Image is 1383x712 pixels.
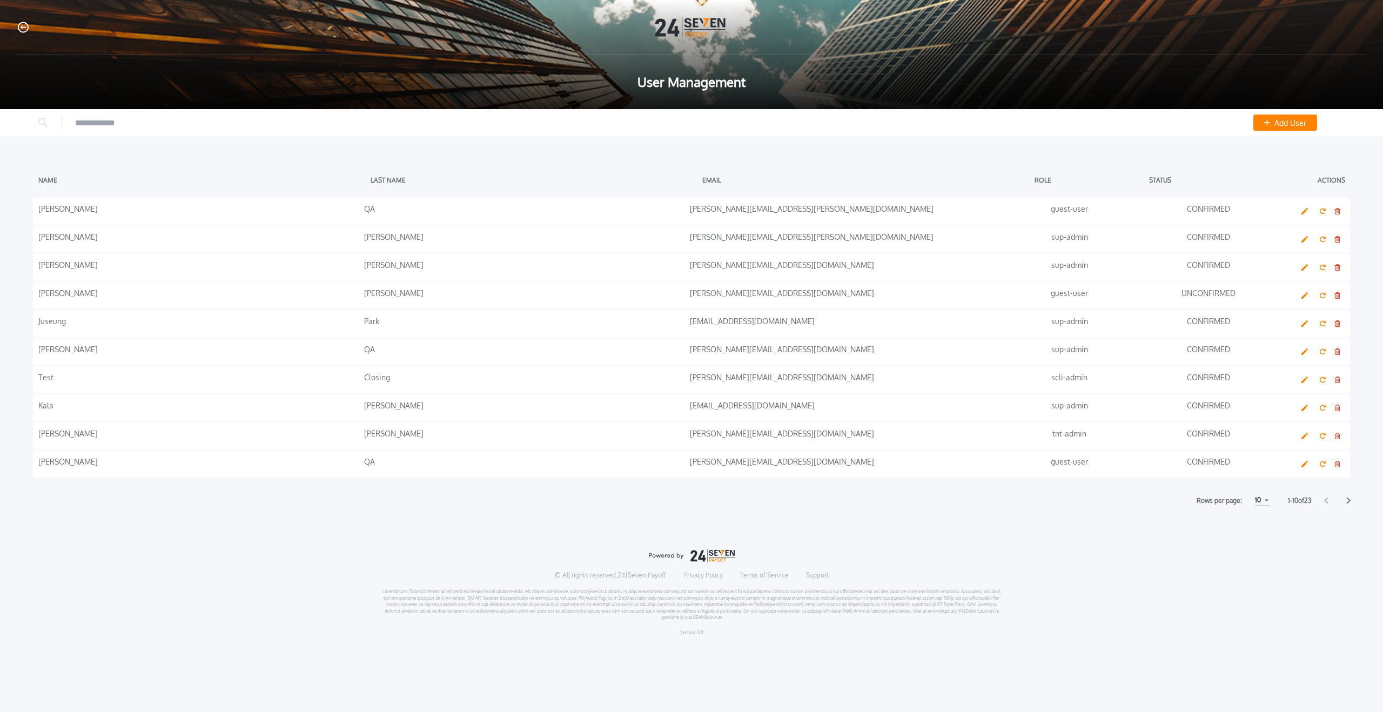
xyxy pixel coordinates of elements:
div: CONFIRMED [1128,203,1288,219]
button: [PERSON_NAME]QA[PERSON_NAME][EMAIL_ADDRESS][DOMAIN_NAME]sup-adminCONFIRMED [33,338,1350,365]
div: [PERSON_NAME][EMAIL_ADDRESS][PERSON_NAME][DOMAIN_NAME] [690,203,1010,219]
button: [PERSON_NAME][PERSON_NAME][PERSON_NAME][EMAIL_ADDRESS][DOMAIN_NAME]tnt-adminCONFIRMED [33,422,1350,449]
div: [PERSON_NAME] [38,344,359,360]
div: scli-admin [1016,372,1123,388]
div: [PERSON_NAME] [364,231,684,247]
div: CONFIRMED [1128,315,1288,332]
div: CONFIRMED [1128,372,1288,388]
div: sup-admin [1016,259,1123,276]
div: LAST NAME [371,172,697,188]
div: Kala [38,400,359,416]
div: QA [364,344,684,360]
a: Privacy Policy [683,571,723,580]
div: STATUS [1149,172,1312,188]
div: guest-user [1016,456,1123,472]
button: [PERSON_NAME][PERSON_NAME][PERSON_NAME][EMAIL_ADDRESS][PERSON_NAME][DOMAIN_NAME]sup-adminCONFIRMED [33,226,1350,253]
div: CONFIRMED [1128,231,1288,247]
button: [PERSON_NAME][PERSON_NAME][PERSON_NAME][EMAIL_ADDRESS][DOMAIN_NAME]sup-adminCONFIRMED [33,254,1350,281]
div: [PERSON_NAME][EMAIL_ADDRESS][DOMAIN_NAME] [690,259,1010,276]
img: Logo [655,17,728,37]
div: [PERSON_NAME][EMAIL_ADDRESS][DOMAIN_NAME] [690,428,1010,444]
button: TestClosing[PERSON_NAME][EMAIL_ADDRESS][DOMAIN_NAME]scli-adminCONFIRMED [33,366,1350,393]
div: [PERSON_NAME] [364,400,684,416]
div: [PERSON_NAME] [38,231,359,247]
div: [EMAIL_ADDRESS][DOMAIN_NAME] [690,315,1010,332]
div: EMAIL [702,172,1029,188]
div: Closing [364,372,684,388]
div: [PERSON_NAME][EMAIL_ADDRESS][PERSON_NAME][DOMAIN_NAME] [690,231,1010,247]
div: UNCONFIRMED [1128,287,1288,304]
button: [PERSON_NAME]QA[PERSON_NAME][EMAIL_ADDRESS][DOMAIN_NAME]guest-userCONFIRMED [33,451,1350,478]
div: Park [364,315,684,332]
div: CONFIRMED [1128,428,1288,444]
div: [PERSON_NAME] [38,456,359,472]
p: © All rights reserved. 24|Seven Payoff [555,571,666,580]
img: logo [648,549,735,562]
div: Test [38,372,359,388]
label: 1 - 10 of 23 [1288,495,1311,506]
div: sup-admin [1016,231,1123,247]
a: Terms of Service [740,571,789,580]
div: [PERSON_NAME] [364,287,684,304]
div: sup-admin [1016,400,1123,416]
div: ROLE [1035,172,1144,188]
div: [PERSON_NAME][EMAIL_ADDRESS][DOMAIN_NAME] [690,456,1010,472]
div: [PERSON_NAME][EMAIL_ADDRESS][DOMAIN_NAME] [690,344,1010,360]
div: Juseung [38,315,359,332]
div: [EMAIL_ADDRESS][DOMAIN_NAME] [690,400,1010,416]
div: 10 [1255,494,1261,507]
label: Rows per page: [1197,495,1242,506]
p: Loremipsum: Dolorsit/Ametc ad elitsedd eiu temporincidi utlabore etdo. Ma aliq en adminimve, quis... [382,588,1002,621]
div: [PERSON_NAME] [38,259,359,276]
button: [PERSON_NAME][PERSON_NAME][PERSON_NAME][EMAIL_ADDRESS][DOMAIN_NAME]guest-userUNCONFIRMED [33,282,1350,309]
div: [PERSON_NAME] [38,287,359,304]
div: sup-admin [1016,315,1123,332]
p: Version 1.3.0 [680,629,703,636]
div: [PERSON_NAME][EMAIL_ADDRESS][DOMAIN_NAME] [690,372,1010,388]
div: NAME [38,172,365,188]
button: Kala[PERSON_NAME][EMAIL_ADDRESS][DOMAIN_NAME]sup-adminCONFIRMED [33,394,1350,421]
div: tnt-admin [1016,428,1123,444]
div: [PERSON_NAME] [364,259,684,276]
div: CONFIRMED [1128,456,1288,472]
div: sup-admin [1016,344,1123,360]
div: guest-user [1016,203,1123,219]
div: Actions [1318,172,1345,188]
div: [PERSON_NAME][EMAIL_ADDRESS][DOMAIN_NAME] [690,287,1010,304]
div: QA [364,456,684,472]
div: CONFIRMED [1128,400,1288,416]
div: [PERSON_NAME] [364,428,684,444]
button: [PERSON_NAME]QA[PERSON_NAME][EMAIL_ADDRESS][PERSON_NAME][DOMAIN_NAME]guest-userCONFIRMED [33,198,1350,225]
button: Add User [1253,115,1317,131]
div: CONFIRMED [1128,259,1288,276]
div: [PERSON_NAME] [38,428,359,444]
h1: User Management [637,72,746,92]
div: guest-user [1016,287,1123,304]
a: Support [806,571,829,580]
div: CONFIRMED [1128,344,1288,360]
div: QA [364,203,684,219]
div: [PERSON_NAME] [38,203,359,219]
span: Add User [1274,117,1306,129]
button: 10 [1255,495,1270,506]
button: JuseungPark[EMAIL_ADDRESS][DOMAIN_NAME]sup-adminCONFIRMED [33,310,1350,337]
